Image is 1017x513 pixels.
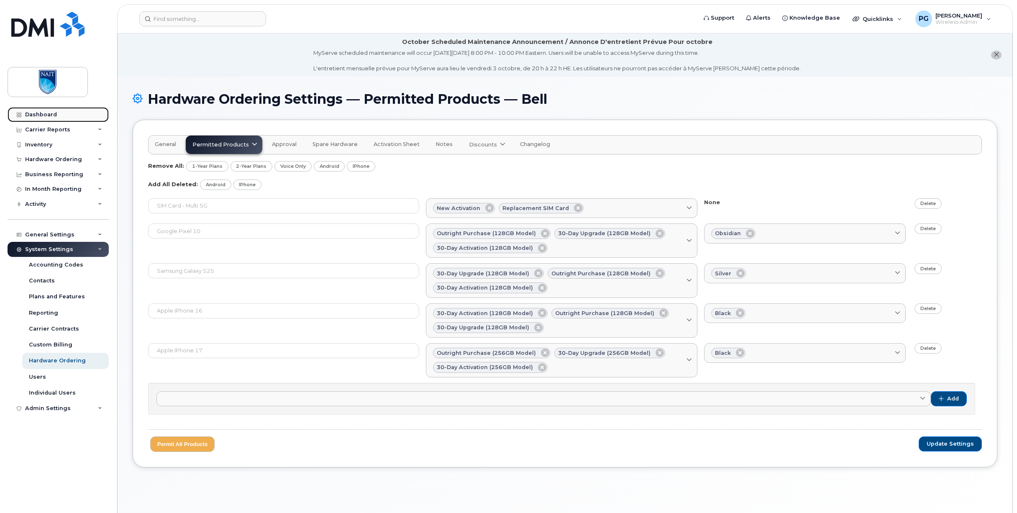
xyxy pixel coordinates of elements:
button: Update Settings [919,436,982,451]
a: 30-day upgrade (128GB model)Outright purchase (128GB model)30-day activation (128GB model) [426,263,697,298]
a: Spare Hardware [306,136,364,154]
button: Permit All Products [150,436,215,452]
div: MyServe scheduled maintenance will occur [DATE][DATE] 8:00 PM - 10:00 PM Eastern. Users will be u... [313,49,801,72]
span: New Activation [437,204,480,212]
a: Discounts [462,136,510,154]
a: General [149,136,182,154]
a: Activation Sheet [367,136,426,154]
span: Spare Hardware [313,141,358,148]
strong: Add All Deleted: [148,180,198,187]
a: 30-day activation (128GB model)Outright purchase (128GB model)30-day upgrade (128GB model) [426,303,697,338]
span: 30-day activation (128GB model) [437,244,533,252]
span: 30-day activation (128GB model) [437,284,533,292]
button: close notification [991,51,1002,59]
span: Update Settings [927,440,974,448]
span: Outright purchase (128GB model) [437,229,536,237]
a: Silver [704,263,906,283]
a: Approval [266,136,303,154]
strong: Remove All: [148,162,184,169]
a: Outright purchase (128GB model)30-day upgrade (128GB model)30-day activation (128GB model) [426,223,697,258]
span: 30-day upgrade (128GB model) [437,269,529,277]
a: Delete [915,223,942,234]
a: Notes [429,136,459,154]
span: Obsidian [715,229,741,237]
a: Android [200,180,231,190]
a: Obsidian [704,223,906,244]
a: 1-Year Plans [186,161,228,172]
span: Discounts [469,141,497,149]
span: Changelog [520,141,550,148]
a: iPhone [233,180,262,190]
span: Activation Sheet [374,141,420,148]
span: Black [715,349,731,357]
span: Replacement SIM Card [502,204,569,212]
h1: Hardware Ordering Settings — Permitted Products — Bell [133,92,997,106]
span: 30-day upgrade (128GB model) [437,323,529,331]
a: Black [704,303,906,323]
span: 30-day upgrade (128GB model) [558,229,651,237]
a: Delete [915,303,942,314]
span: Black [715,309,731,317]
a: Delete [915,198,942,209]
a: Delete [915,263,942,274]
a: New ActivationReplacement SIM Card [426,198,697,218]
a: Black [704,343,906,363]
label: None [704,198,720,206]
span: Approval [272,141,297,148]
a: Delete [915,343,942,354]
span: General [155,141,176,148]
span: Notes [435,141,453,148]
button: Add [931,391,967,406]
a: Voice Only [274,161,312,172]
span: Outright purchase (128GB model) [555,309,654,317]
a: 2-Year Plans [231,161,273,172]
a: Permitted Products [186,136,262,154]
div: October Scheduled Maintenance Announcement / Annonce D'entretient Prévue Pour octobre [402,38,712,46]
span: Outright purchase (256GB model) [437,349,536,357]
a: iPhone [347,161,375,172]
span: 30-day activation (128GB model) [437,309,533,317]
span: 30-day upgrade (256GB model) [558,349,651,357]
span: 30-day activation (256GB model) [437,363,533,371]
span: Silver [715,269,731,277]
span: Permitted Products [192,141,249,149]
a: Changelog [514,136,556,154]
span: Add [947,395,959,403]
a: Outright purchase (256GB model)30-day upgrade (256GB model)30-day activation (256GB model) [426,343,697,377]
a: Android [314,161,345,172]
span: Outright purchase (128GB model) [551,269,651,277]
